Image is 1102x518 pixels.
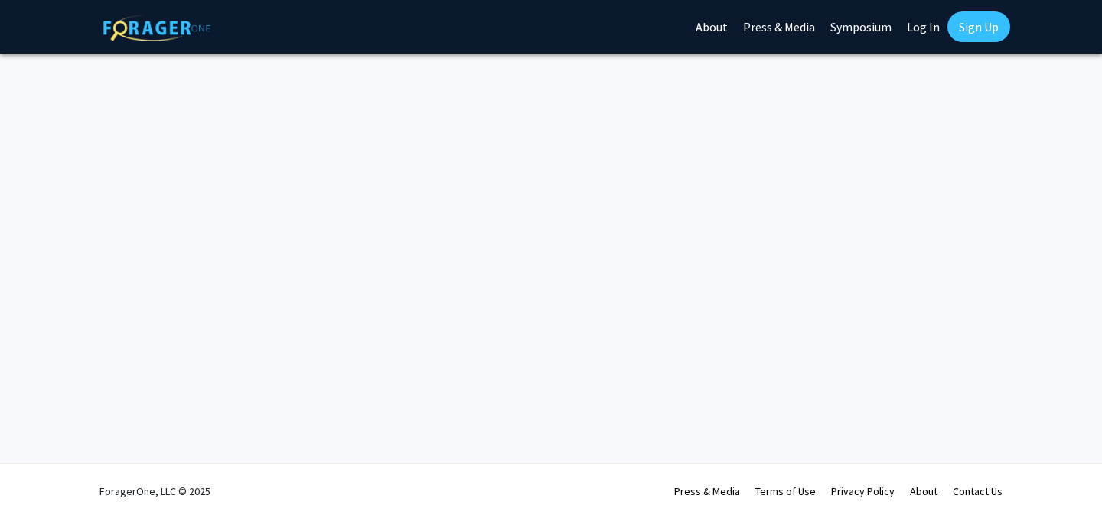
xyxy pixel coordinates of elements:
a: Contact Us [953,484,1003,498]
a: Terms of Use [755,484,816,498]
a: Sign Up [947,11,1010,42]
a: About [910,484,937,498]
a: Privacy Policy [831,484,895,498]
a: Press & Media [674,484,740,498]
img: ForagerOne Logo [103,15,210,41]
div: ForagerOne, LLC © 2025 [99,464,210,518]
